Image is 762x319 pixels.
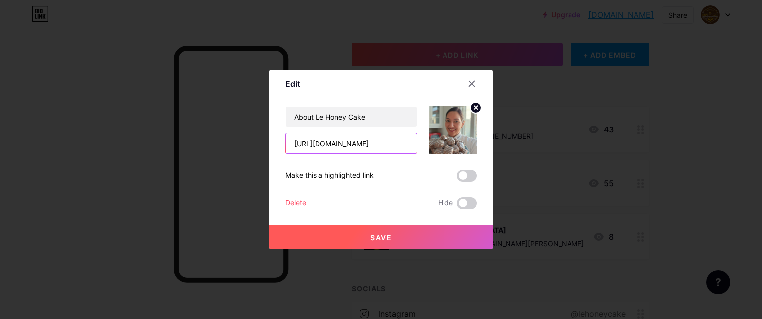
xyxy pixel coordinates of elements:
span: Save [370,233,392,242]
img: link_thumbnail [429,106,477,154]
span: Hide [438,197,453,209]
div: Edit [285,78,300,90]
input: URL [286,133,417,153]
input: Title [286,107,417,127]
button: Save [269,225,493,249]
div: Delete [285,197,306,209]
div: Make this a highlighted link [285,170,374,182]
